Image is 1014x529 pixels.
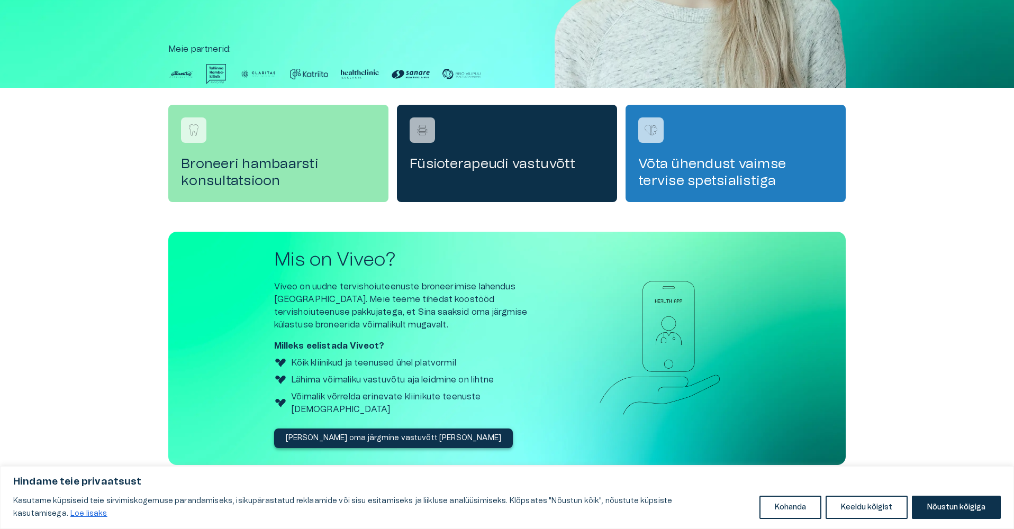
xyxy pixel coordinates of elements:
p: Võimalik võrrelda erinevate kliinikute teenuste [DEMOGRAPHIC_DATA] [291,390,555,416]
img: Viveo logo [274,373,287,386]
a: Navigate to service booking [626,105,846,202]
img: Partner logo [341,64,379,84]
img: Viveo logo [274,357,287,369]
p: Milleks eelistada Viveot? [274,340,555,352]
p: Kasutame küpsiseid teie sirvimiskogemuse parandamiseks, isikupärastatud reklaamide või sisu esita... [13,495,752,520]
p: Hindame teie privaatsust [13,476,1001,488]
button: Kohanda [759,496,821,519]
a: Navigate to service booking [168,105,388,202]
img: Partner logo [168,64,194,84]
img: Viveo logo [274,397,287,409]
h4: Füsioterapeudi vastuvõtt [410,156,604,172]
img: Partner logo [392,64,430,84]
p: [PERSON_NAME] oma järgmine vastuvõtt [PERSON_NAME] [286,433,502,444]
img: Füsioterapeudi vastuvõtt logo [414,122,430,138]
img: Partner logo [290,64,328,84]
p: Meie partnerid : [168,43,846,56]
button: Keeldu kõigist [826,496,908,519]
h4: Broneeri hambaarsti konsultatsioon [181,156,376,189]
img: Partner logo [442,64,481,84]
a: Navigate to service booking [397,105,617,202]
p: Viveo on uudne tervishoiuteenuste broneerimise lahendus [GEOGRAPHIC_DATA]. Meie teeme tihedat koo... [274,280,555,331]
button: [PERSON_NAME] oma järgmine vastuvõtt [PERSON_NAME] [274,428,513,448]
button: Nõustun kõigiga [912,496,1001,519]
p: Kõik kliinikud ja teenused ühel platvormil [291,357,456,369]
a: Loe lisaks [70,509,108,518]
h4: Võta ühendust vaimse tervise spetsialistiga [638,156,833,189]
img: Broneeri hambaarsti konsultatsioon logo [186,122,202,138]
p: Lähima võimaliku vastuvõtu aja leidmine on lihtne [291,373,494,386]
img: Partner logo [239,64,277,84]
h2: Mis on Viveo? [274,249,555,271]
img: Võta ühendust vaimse tervise spetsialistiga logo [643,122,659,138]
img: Partner logo [206,64,227,84]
